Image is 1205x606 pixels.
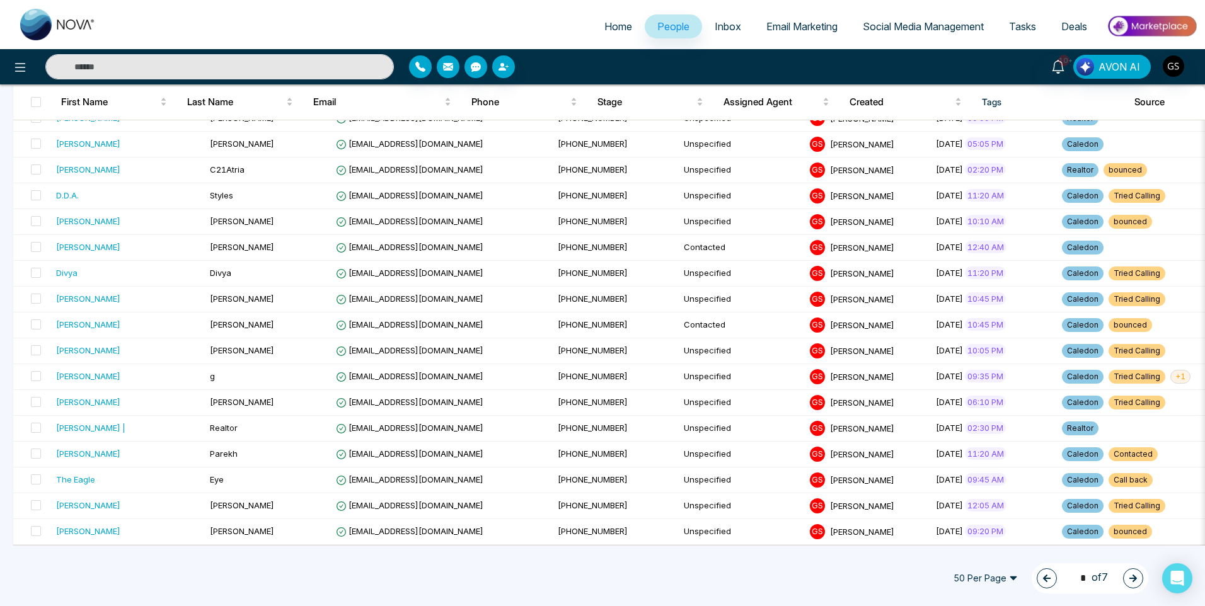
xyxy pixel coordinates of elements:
div: [PERSON_NAME] [56,396,120,408]
span: bounced [1109,215,1152,229]
span: [PHONE_NUMBER] [558,190,628,200]
span: 02:30 PM [965,421,1006,434]
span: Divya [210,268,231,278]
td: Unspecified [679,183,805,209]
a: 10+ [1043,55,1073,77]
img: Nova CRM Logo [20,9,96,40]
span: Tried Calling [1109,370,1165,384]
td: Unspecified [679,338,805,364]
span: Social Media Management [863,20,984,33]
td: Contacted [679,235,805,261]
span: G S [810,447,825,462]
span: [PERSON_NAME] [210,139,274,149]
span: [DATE] [936,268,963,278]
span: Realtor [1062,421,1098,435]
span: G S [810,240,825,255]
span: Caledon [1062,241,1104,254]
span: 12:05 AM [965,499,1006,512]
span: Inbox [715,20,741,33]
span: G S [810,188,825,203]
span: [PHONE_NUMBER] [558,449,628,459]
span: g [210,371,215,381]
span: Last Name [187,94,284,110]
span: Caledon [1062,318,1104,332]
span: 10:05 PM [965,344,1006,357]
span: Eye [210,474,224,484]
span: 10:45 PM [965,318,1006,331]
span: [PERSON_NAME] [210,319,274,329]
span: 11:20 AM [965,189,1006,202]
span: 11:20 AM [965,447,1006,460]
span: [PHONE_NUMBER] [558,319,628,329]
span: 10:10 AM [965,215,1006,227]
img: User Avatar [1163,55,1184,77]
span: [PHONE_NUMBER] [558,164,628,174]
td: Unspecified [679,519,805,545]
span: [PHONE_NUMBER] [558,371,628,381]
th: Tags [972,84,1124,120]
td: Unspecified [679,132,805,157]
span: [DATE] [936,294,963,304]
span: [PERSON_NAME] [830,474,894,484]
span: Caledon [1062,215,1104,229]
span: [EMAIL_ADDRESS][DOMAIN_NAME] [336,449,483,459]
div: Divya [56,266,78,279]
span: C21Atria [210,164,245,174]
span: G S [810,472,825,488]
span: Email Marketing [766,20,838,33]
span: G S [810,343,825,358]
span: [EMAIL_ADDRESS][DOMAIN_NAME] [336,500,483,510]
span: G S [810,266,825,281]
span: [PERSON_NAME] [830,268,894,278]
span: [PHONE_NUMBER] [558,216,628,226]
span: Caledon [1062,396,1104,409]
span: [PHONE_NUMBER] [558,139,628,149]
span: [EMAIL_ADDRESS][DOMAIN_NAME] [336,319,483,329]
span: 12:40 AM [965,241,1006,253]
span: [DATE] [936,449,963,459]
span: Tasks [1009,20,1036,33]
span: [PERSON_NAME] [830,216,894,226]
span: Stage [597,94,694,110]
span: 09:45 AM [965,473,1006,486]
span: [EMAIL_ADDRESS][DOMAIN_NAME] [336,164,483,174]
div: [PERSON_NAME] [56,318,120,331]
span: [PHONE_NUMBER] [558,423,628,433]
span: [EMAIL_ADDRESS][DOMAIN_NAME] [336,113,483,123]
span: [DATE] [936,371,963,381]
a: Inbox [702,14,754,38]
div: [PERSON_NAME] [56,447,120,460]
span: [EMAIL_ADDRESS][DOMAIN_NAME] [336,423,483,433]
span: G S [810,395,825,410]
td: Unspecified [679,416,805,442]
span: [PERSON_NAME] [210,397,274,407]
span: [PERSON_NAME] [830,371,894,381]
td: Contacted [679,312,805,338]
img: Lead Flow [1076,58,1094,76]
span: [EMAIL_ADDRESS][DOMAIN_NAME] [336,474,483,484]
span: [PHONE_NUMBER] [558,294,628,304]
span: [DATE] [936,139,963,149]
th: Stage [587,84,713,120]
th: Assigned Agent [713,84,839,120]
span: 05:05 PM [965,137,1006,150]
span: Assigned Agent [724,94,820,110]
a: Tasks [996,14,1049,38]
div: [PERSON_NAME] [56,370,120,382]
span: [PERSON_NAME] [830,526,894,536]
a: Social Media Management [850,14,996,38]
td: Unspecified [679,493,805,519]
span: 10+ [1058,55,1070,66]
span: [PHONE_NUMBER] [558,345,628,355]
span: Caledon [1062,447,1104,461]
span: G S [810,137,825,152]
span: Caledon [1062,344,1104,358]
span: Tried Calling [1109,344,1165,358]
span: [EMAIL_ADDRESS][DOMAIN_NAME] [336,397,483,407]
span: People [657,20,689,33]
th: Last Name [177,84,303,120]
a: Email Marketing [754,14,850,38]
div: [PERSON_NAME] | [56,421,125,434]
span: of 7 [1072,569,1108,586]
span: [PERSON_NAME] [210,526,274,536]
